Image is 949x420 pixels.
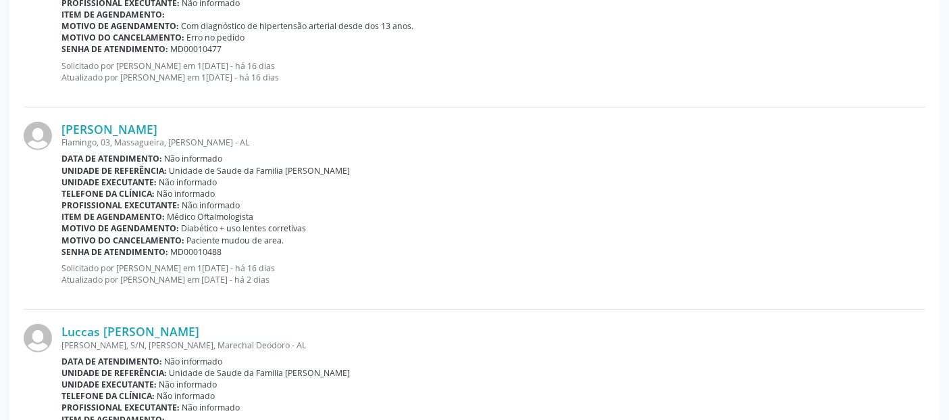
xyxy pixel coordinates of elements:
[24,122,52,150] img: img
[24,324,52,352] img: img
[61,211,165,223] b: Item de agendamento:
[157,188,215,200] span: Não informado
[61,20,179,32] b: Motivo de agendamento:
[61,9,165,20] b: Item de agendamento:
[171,43,222,55] span: MD00010477
[61,165,167,177] b: Unidade de referência:
[61,367,167,379] b: Unidade de referência:
[61,153,162,164] b: Data de atendimento:
[170,367,351,379] span: Unidade de Saude da Familia [PERSON_NAME]
[182,20,414,32] span: Com diagnóstico de hipertensão arterial desde dos 13 anos.
[61,122,157,137] a: [PERSON_NAME]
[61,235,184,246] b: Motivo do cancelamento:
[170,165,351,177] span: Unidade de Saude da Familia [PERSON_NAME]
[61,262,925,285] p: Solicitado por [PERSON_NAME] em 1[DATE] - há 16 dias Atualizado por [PERSON_NAME] em [DATE] - há ...
[61,223,179,234] b: Motivo de agendamento:
[61,177,157,188] b: Unidade executante:
[168,211,254,223] span: Médico Oftalmologista
[187,32,245,43] span: Erro no pedido
[182,200,240,211] span: Não informado
[159,379,217,390] span: Não informado
[171,246,222,258] span: MD00010488
[61,402,180,413] b: Profissional executante:
[159,177,217,188] span: Não informado
[182,402,240,413] span: Não informado
[61,188,155,200] b: Telefone da clínica:
[61,246,168,258] b: Senha de atendimento:
[61,356,162,367] b: Data de atendimento:
[61,137,925,148] div: Flamingo, 03, Massagueira, [PERSON_NAME] - AL
[61,379,157,390] b: Unidade executante:
[157,390,215,402] span: Não informado
[61,324,199,339] a: Luccas [PERSON_NAME]
[61,43,168,55] b: Senha de atendimento:
[61,32,184,43] b: Motivo do cancelamento:
[165,356,223,367] span: Não informado
[182,223,307,234] span: Diabético + uso lentes corretivas
[61,390,155,402] b: Telefone da clínica:
[61,340,925,351] div: [PERSON_NAME], S/N, [PERSON_NAME], Marechal Deodoro - AL
[61,200,180,211] b: Profissional executante:
[165,153,223,164] span: Não informado
[187,235,284,246] span: Paciente mudou de area.
[61,60,925,83] p: Solicitado por [PERSON_NAME] em 1[DATE] - há 16 dias Atualizado por [PERSON_NAME] em 1[DATE] - há...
